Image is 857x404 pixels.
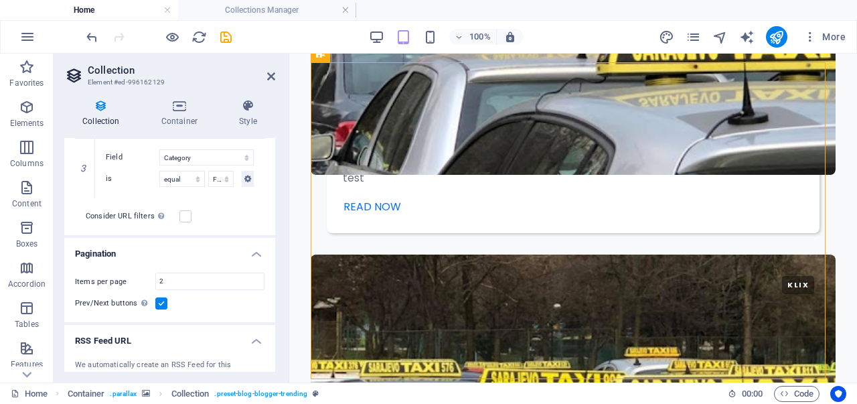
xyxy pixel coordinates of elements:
button: Code [774,386,820,402]
button: save [218,29,234,45]
h2: Collection [88,64,275,76]
label: is [106,171,159,187]
p: Elements [10,118,44,129]
i: AI Writer [739,29,755,45]
i: On resize automatically adjust zoom level to fit chosen device. [504,31,516,43]
p: Features [11,359,43,370]
p: Boxes [16,239,38,249]
p: Tables [15,319,39,330]
i: Undo: Change filter (Ctrl+Z) [84,29,100,45]
h4: Collection [64,99,143,127]
i: This element is a customizable preset [313,390,319,397]
h4: Container [143,99,221,127]
h4: Collections Manager [178,3,356,17]
label: Prev/Next buttons [75,295,155,312]
span: : [751,389,753,399]
span: . parallax [110,386,137,402]
a: Click to cancel selection. Double-click to open Pages [11,386,48,402]
h4: Style [221,99,275,127]
button: navigator [712,29,728,45]
button: reload [191,29,207,45]
nav: breadcrumb [68,386,319,402]
label: Field [106,149,159,165]
button: Click here to leave preview mode and continue editing [164,29,180,45]
p: Content [12,198,42,209]
button: publish [766,26,787,48]
span: Code [780,386,813,402]
button: text_generator [739,29,755,45]
button: More [798,26,851,48]
i: This element contains a background [142,390,150,397]
button: design [659,29,675,45]
h4: Pagination [64,238,275,262]
button: pages [686,29,702,45]
i: Design (Ctrl+Alt+Y) [659,29,674,45]
span: . preset-blog-blogger-trending [214,386,307,402]
i: Reload page [191,29,207,45]
span: Click to select. Double-click to edit [171,386,210,402]
p: Columns [10,158,44,169]
span: 00 00 [742,386,763,402]
span: Click to select. Double-click to edit [68,386,105,402]
h3: Element #ed-996162129 [88,76,248,88]
label: Consider URL filters [86,208,179,224]
button: undo [84,29,100,45]
button: 100% [449,29,497,45]
h4: RSS Feed URL [64,325,275,349]
h6: Session time [728,386,763,402]
p: Favorites [9,78,44,88]
h6: 100% [469,29,491,45]
button: Usercentrics [830,386,846,402]
span: More [803,30,846,44]
p: Accordion [8,279,46,289]
em: 3 [74,163,93,174]
label: Items per page [75,278,155,285]
i: Save (Ctrl+S) [218,29,234,45]
div: We automatically create an RSS Feed for this collection listing considering above defined filter ... [75,360,264,393]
